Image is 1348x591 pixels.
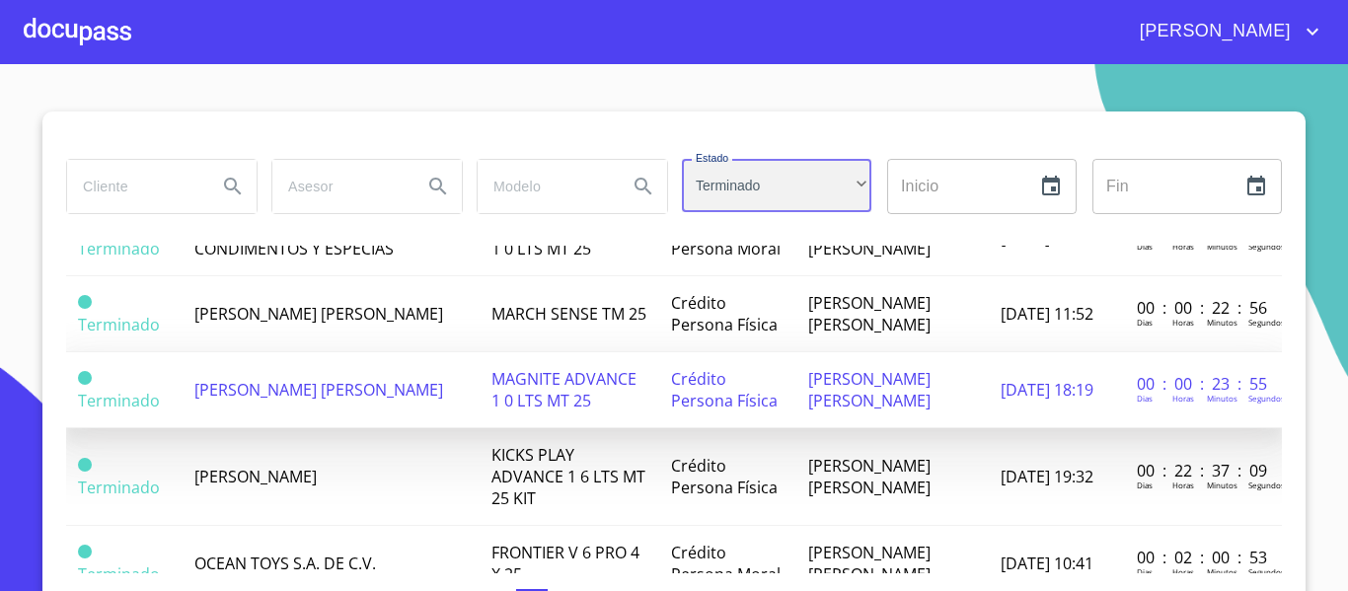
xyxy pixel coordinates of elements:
[1248,241,1285,252] p: Segundos
[67,160,201,213] input: search
[1207,480,1237,490] p: Minutos
[194,379,443,401] span: [PERSON_NAME] [PERSON_NAME]
[194,303,443,325] span: [PERSON_NAME] [PERSON_NAME]
[671,368,778,411] span: Crédito Persona Física
[1172,393,1194,404] p: Horas
[620,163,667,210] button: Search
[671,542,781,585] span: Crédito Persona Moral
[78,390,160,411] span: Terminado
[78,458,92,472] span: Terminado
[1248,393,1285,404] p: Segundos
[1172,241,1194,252] p: Horas
[1172,317,1194,328] p: Horas
[808,542,931,585] span: [PERSON_NAME] [PERSON_NAME]
[1001,303,1093,325] span: [DATE] 11:52
[194,466,317,487] span: [PERSON_NAME]
[1248,480,1285,490] p: Segundos
[491,444,645,509] span: KICKS PLAY ADVANCE 1 6 LTS MT 25 KIT
[1137,317,1153,328] p: Dias
[1001,379,1093,401] span: [DATE] 18:19
[1137,373,1270,395] p: 00 : 00 : 23 : 55
[808,455,931,498] span: [PERSON_NAME] [PERSON_NAME]
[209,163,257,210] button: Search
[1125,16,1324,47] button: account of current user
[671,455,778,498] span: Crédito Persona Física
[194,553,376,574] span: OCEAN TOYS S.A. DE C.V.
[682,159,871,212] div: Terminado
[1248,566,1285,577] p: Segundos
[808,368,931,411] span: [PERSON_NAME] [PERSON_NAME]
[272,160,407,213] input: search
[1125,16,1301,47] span: [PERSON_NAME]
[1207,241,1237,252] p: Minutos
[78,238,160,259] span: Terminado
[78,371,92,385] span: Terminado
[1137,460,1270,481] p: 00 : 22 : 37 : 09
[491,542,639,585] span: FRONTIER V 6 PRO 4 X 25
[78,477,160,498] span: Terminado
[78,563,160,585] span: Terminado
[491,368,637,411] span: MAGNITE ADVANCE 1 0 LTS MT 25
[1172,480,1194,490] p: Horas
[1137,393,1153,404] p: Dias
[491,303,646,325] span: MARCH SENSE TM 25
[1207,566,1237,577] p: Minutos
[414,163,462,210] button: Search
[1137,547,1270,568] p: 00 : 02 : 00 : 53
[1001,553,1093,574] span: [DATE] 10:41
[1137,241,1153,252] p: Dias
[671,292,778,335] span: Crédito Persona Física
[78,545,92,558] span: Terminado
[1137,480,1153,490] p: Dias
[78,295,92,309] span: Terminado
[1248,317,1285,328] p: Segundos
[478,160,612,213] input: search
[1137,297,1270,319] p: 00 : 00 : 22 : 56
[78,314,160,335] span: Terminado
[1172,566,1194,577] p: Horas
[1137,566,1153,577] p: Dias
[1207,393,1237,404] p: Minutos
[1207,317,1237,328] p: Minutos
[808,292,931,335] span: [PERSON_NAME] [PERSON_NAME]
[1001,466,1093,487] span: [DATE] 19:32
